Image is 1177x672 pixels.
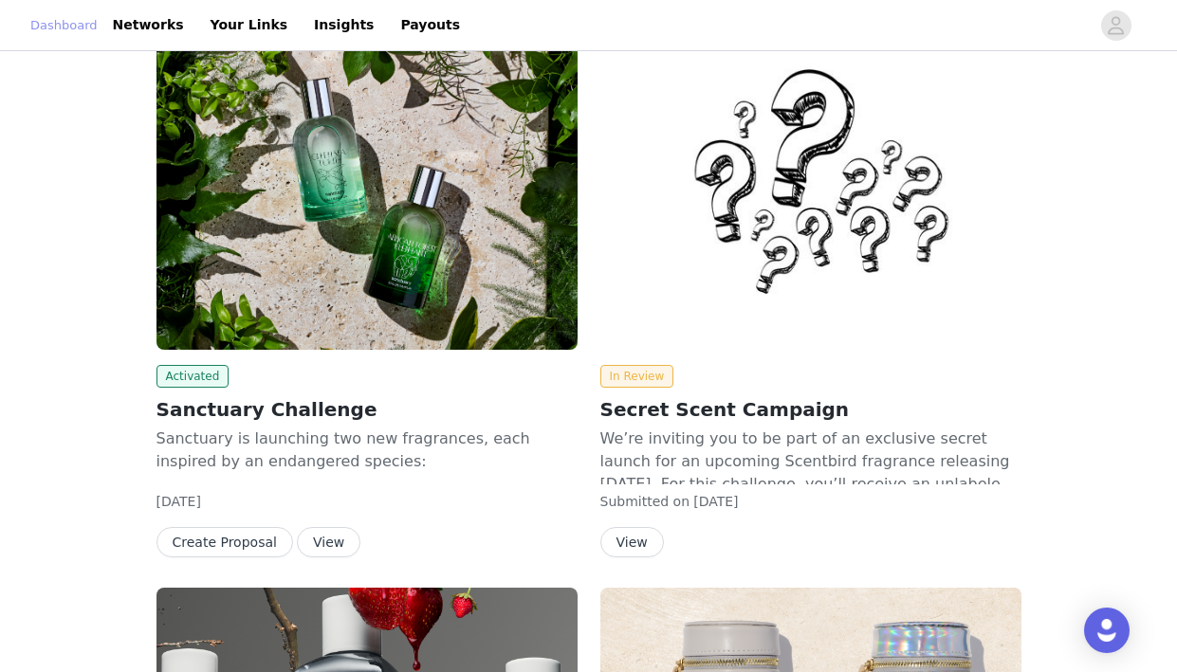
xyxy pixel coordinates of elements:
[303,4,385,46] a: Insights
[600,395,1021,424] h2: Secret Scent Campaign
[600,34,1021,350] img: Scentbird
[199,4,300,46] a: Your Links
[101,4,195,46] a: Networks
[30,16,98,35] a: Dashboard
[156,365,230,388] span: Activated
[156,527,293,557] button: Create Proposal
[156,34,578,350] img: Scentbird
[297,527,360,557] button: View
[693,494,738,509] span: [DATE]
[600,494,690,509] span: Submitted on
[600,527,664,557] button: View
[1107,10,1125,41] div: avatar
[1084,608,1130,653] div: Open Intercom Messenger
[156,494,201,509] span: [DATE]
[600,429,1013,561] span: We’re inviting you to be part of an exclusive secret launch for an upcoming Scentbird fragrance r...
[156,429,530,470] span: Sanctuary is launching two new fragrances, each inspired by an endangered species:
[297,536,360,550] a: View
[600,536,664,550] a: View
[156,395,578,424] h2: Sanctuary Challenge
[389,4,471,46] a: Payouts
[600,365,674,388] span: In Review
